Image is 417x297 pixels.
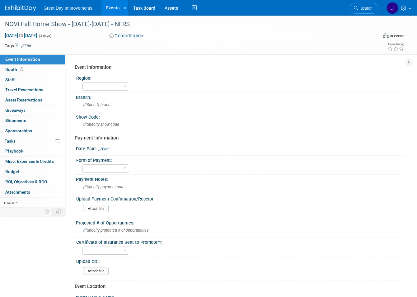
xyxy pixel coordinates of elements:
div: Form of Payment: [76,156,402,163]
div: Payment Information [75,135,400,141]
span: Tasks [5,139,16,144]
div: Date Paid: [76,144,405,152]
a: Event Information [0,54,65,64]
span: Asset Reservations [5,97,42,102]
span: Playbook [5,148,23,153]
div: Certificate of Insurance Sent to Promoter?: [76,238,402,245]
span: Booth not reserved yet [19,67,25,72]
span: [DATE] [DATE] [5,33,37,38]
span: Search [358,6,372,11]
span: Budget [5,169,19,174]
img: Format-Inperson.png [383,33,389,38]
a: Budget [0,167,65,177]
span: Booth [5,67,25,72]
div: Event Format [346,32,405,42]
div: Show Code: [76,112,405,120]
img: ExhibitDay [5,5,36,12]
span: ROI, Objectives & ROO [5,179,47,184]
div: Region: [76,73,402,81]
a: more [0,198,65,208]
span: Event Information [5,57,40,62]
div: Branch: [76,93,405,101]
span: more [4,200,14,205]
div: In-Person [390,34,405,38]
a: Asset Reservations [0,95,65,105]
div: Event Information [75,64,400,71]
div: Payment Notes: [76,175,405,182]
div: Projected # of Opportunities: [76,218,405,226]
a: Attachments [0,187,65,197]
a: ROI, Objectives & ROO [0,177,65,187]
div: Upload COI: [76,257,402,265]
img: Jennifer Hockstra [387,2,398,14]
a: Tasks [0,136,65,146]
a: Sponsorships [0,126,65,136]
a: Edit [21,44,31,48]
span: (3 days) [38,34,51,38]
a: Booth [0,65,65,75]
a: Shipments [0,116,65,126]
button: Considering [107,33,146,39]
div: Event Rating [387,43,404,46]
span: Specify payment notes [83,185,126,189]
a: Travel Reservations [0,85,65,95]
a: Giveaways [0,106,65,115]
span: Shipments [5,118,26,123]
span: Specify projected # of opportunities [83,228,148,233]
span: Sponsorships [5,128,32,133]
span: Giveaways [5,108,26,113]
a: Search [350,3,378,14]
span: Travel Reservations [5,87,43,92]
div: NOVI Fall Home Show - [DATE]-[DATE] - NFRS [3,19,370,30]
a: Playbook [0,146,65,156]
span: Attachments [5,190,30,195]
a: Misc. Expenses & Credits [0,157,65,167]
div: Upload Payment Confirmation/Receipt: [76,194,402,202]
td: Toggle Event Tabs [53,208,65,216]
a: Staff [0,75,65,85]
td: Personalize Event Tab Strip [42,208,53,216]
span: Specify show code [83,122,119,127]
span: Staff [5,77,15,82]
span: Specify branch [83,102,113,107]
span: Misc. Expenses & Credits [5,159,54,164]
div: Event Location [75,283,400,290]
a: Edit [98,147,109,151]
td: Tags [5,43,31,49]
span: to [18,33,24,38]
span: Great Day Improvements [44,6,92,11]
